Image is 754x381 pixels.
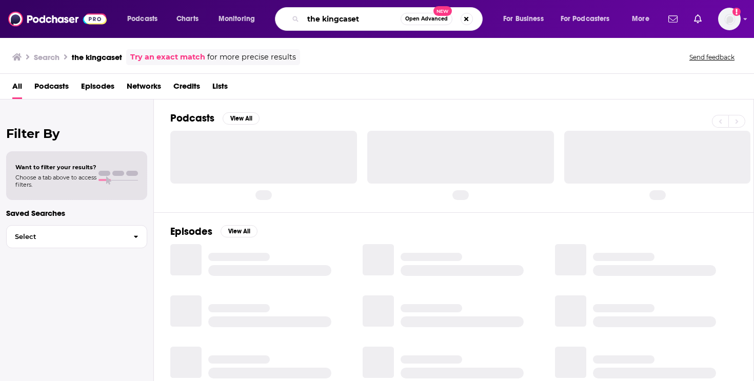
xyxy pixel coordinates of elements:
[120,11,171,27] button: open menu
[170,11,205,27] a: Charts
[718,8,741,30] img: User Profile
[15,164,96,171] span: Want to filter your results?
[130,51,205,63] a: Try an exact match
[690,10,706,28] a: Show notifications dropdown
[7,233,125,240] span: Select
[170,225,257,238] a: EpisodesView All
[34,78,69,99] a: Podcasts
[34,52,59,62] h3: Search
[6,225,147,248] button: Select
[718,8,741,30] span: Logged in as ldigiovine
[625,11,662,27] button: open menu
[401,13,452,25] button: Open AdvancedNew
[170,112,214,125] h2: Podcasts
[170,112,260,125] a: PodcastsView All
[503,12,544,26] span: For Business
[285,7,492,31] div: Search podcasts, credits, & more...
[12,78,22,99] a: All
[127,78,161,99] a: Networks
[718,8,741,30] button: Show profile menu
[561,12,610,26] span: For Podcasters
[405,16,448,22] span: Open Advanced
[221,225,257,237] button: View All
[496,11,557,27] button: open menu
[176,12,199,26] span: Charts
[664,10,682,28] a: Show notifications dropdown
[554,11,625,27] button: open menu
[686,53,738,62] button: Send feedback
[6,208,147,218] p: Saved Searches
[170,225,212,238] h2: Episodes
[127,12,157,26] span: Podcasts
[219,12,255,26] span: Monitoring
[173,78,200,99] a: Credits
[211,11,268,27] button: open menu
[6,126,147,141] h2: Filter By
[8,9,107,29] img: Podchaser - Follow, Share and Rate Podcasts
[15,174,96,188] span: Choose a tab above to access filters.
[207,51,296,63] span: for more precise results
[732,8,741,16] svg: Add a profile image
[72,52,122,62] h3: the kingcaset
[632,12,649,26] span: More
[303,11,401,27] input: Search podcasts, credits, & more...
[81,78,114,99] a: Episodes
[212,78,228,99] a: Lists
[223,112,260,125] button: View All
[433,6,452,16] span: New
